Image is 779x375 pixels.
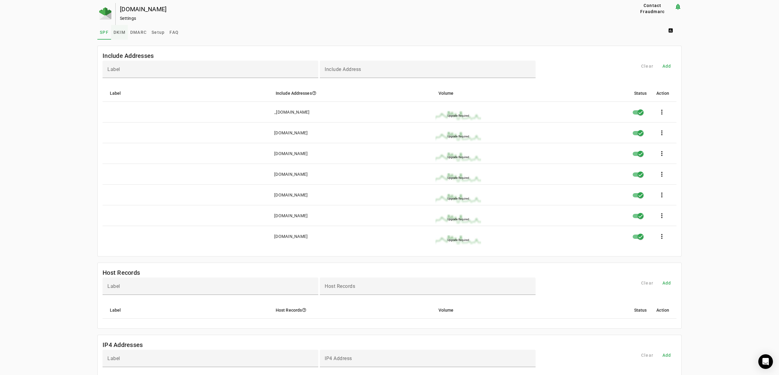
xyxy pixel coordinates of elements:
[434,302,629,319] mat-header-cell: Volume
[120,15,611,21] div: Settings
[274,192,308,198] div: [DOMAIN_NAME]
[152,30,165,34] span: Setup
[631,3,674,14] button: Contact Fraudmarc
[103,302,271,319] mat-header-cell: Label
[111,25,128,40] a: DKIM
[103,85,271,102] mat-header-cell: Label
[97,46,682,256] fm-list-table: Include Addresses
[435,214,481,224] img: upgrade_sparkline.jpg
[274,150,308,157] div: [DOMAIN_NAME]
[97,263,682,329] fm-list-table: Host Records
[271,85,434,102] mat-header-cell: Include Addresses
[97,25,111,40] a: SPF
[651,302,676,319] mat-header-cell: Action
[662,280,671,286] span: Add
[325,283,355,289] mat-label: Host Records
[274,130,308,136] div: [DOMAIN_NAME]
[674,3,682,10] mat-icon: notification_important
[120,6,611,12] div: [DOMAIN_NAME]
[271,302,434,319] mat-header-cell: Host Records
[629,85,652,102] mat-header-cell: Status
[657,61,676,72] button: Add
[435,132,481,141] img: upgrade_sparkline.jpg
[103,340,143,350] mat-card-title: IP4 Addresses
[434,85,629,102] mat-header-cell: Volume
[662,63,671,69] span: Add
[274,233,308,239] div: [DOMAIN_NAME]
[435,235,481,245] img: upgrade_sparkline.jpg
[149,25,167,40] a: Setup
[758,354,773,369] div: Open Intercom Messenger
[103,268,140,278] mat-card-title: Host Records
[435,194,481,203] img: upgrade_sparkline.jpg
[657,278,676,288] button: Add
[657,350,676,361] button: Add
[325,66,361,72] mat-label: Include Address
[435,111,481,121] img: upgrade_sparkline.jpg
[302,308,306,312] i: help_outline
[107,66,120,72] mat-label: Label
[100,30,109,34] span: SPF
[435,173,481,183] img: upgrade_sparkline.jpg
[651,85,676,102] mat-header-cell: Action
[99,7,111,19] img: Fraudmarc Logo
[662,352,671,358] span: Add
[325,356,352,361] mat-label: IP4 Address
[103,51,154,61] mat-card-title: Include Addresses
[274,109,310,115] div: _[DOMAIN_NAME]
[312,91,316,95] i: help_outline
[169,30,179,34] span: FAQ
[107,283,120,289] mat-label: Label
[274,213,308,219] div: [DOMAIN_NAME]
[107,356,120,361] mat-label: Label
[435,152,481,162] img: upgrade_sparkline.jpg
[629,302,652,319] mat-header-cell: Status
[128,25,149,40] a: DMARC
[633,2,672,15] span: Contact Fraudmarc
[130,30,147,34] span: DMARC
[114,30,125,34] span: DKIM
[274,171,308,177] div: [DOMAIN_NAME]
[167,25,181,40] a: FAQ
